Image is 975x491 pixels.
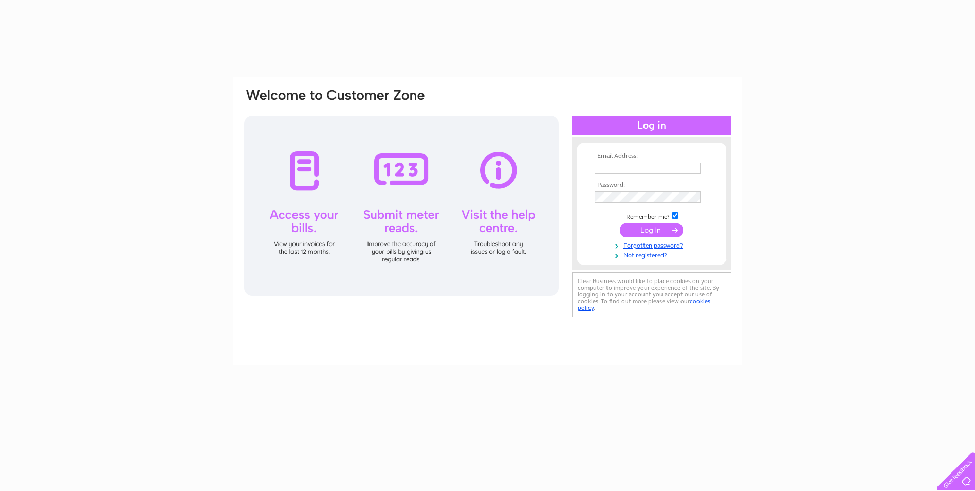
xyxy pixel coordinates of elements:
[592,182,711,189] th: Password:
[592,153,711,160] th: Email Address:
[620,223,683,237] input: Submit
[572,272,731,317] div: Clear Business would like to place cookies on your computer to improve your experience of the sit...
[595,250,711,259] a: Not registered?
[595,240,711,250] a: Forgotten password?
[592,211,711,221] td: Remember me?
[578,297,710,311] a: cookies policy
